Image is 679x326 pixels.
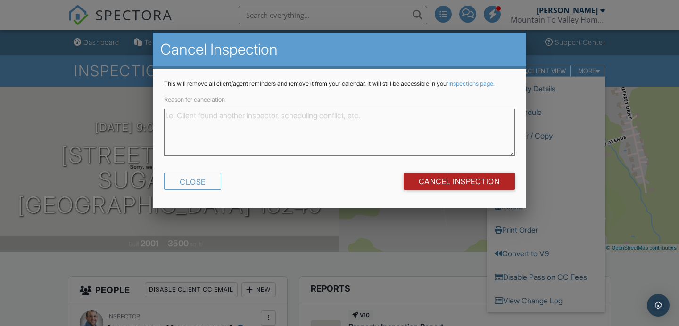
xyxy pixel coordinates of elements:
[647,294,670,317] div: Open Intercom Messenger
[164,96,225,103] label: Reason for cancelation
[160,40,519,59] h2: Cancel Inspection
[448,80,493,87] a: Inspections page
[164,173,221,190] div: Close
[164,80,515,88] p: This will remove all client/agent reminders and remove it from your calendar. It will still be ac...
[404,173,515,190] input: Cancel Inspection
